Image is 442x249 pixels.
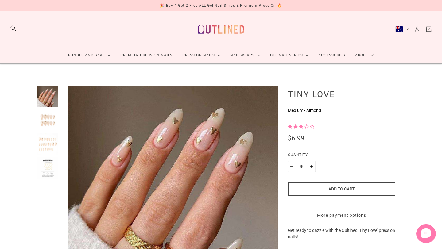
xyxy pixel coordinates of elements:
[288,182,395,196] button: Add to cart
[350,47,379,63] a: About
[425,26,432,33] a: Cart
[395,26,409,32] button: Australia
[63,47,115,63] a: Bundle and Save
[115,47,177,63] a: Premium Press On Nails
[265,47,313,63] a: Gel Nail Strips
[288,107,395,114] p: Medium - Almond
[414,26,421,33] a: Account
[288,134,304,142] span: $6.99
[288,124,314,129] span: 3.00 stars
[308,161,316,172] button: Plus
[160,2,282,9] div: 🎉 Buy 4 Get 2 Free ALL Gel Nail Strips & Premium Press On 🔥
[288,89,395,99] h1: Tiny Love
[288,212,395,219] a: More payment options
[177,47,225,63] a: Press On Nails
[10,25,17,32] button: Search
[313,47,350,63] a: Accessories
[288,152,395,161] label: Quantity
[225,47,265,63] a: Nail Wraps
[194,16,248,42] a: Outlined
[288,161,296,172] button: Minus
